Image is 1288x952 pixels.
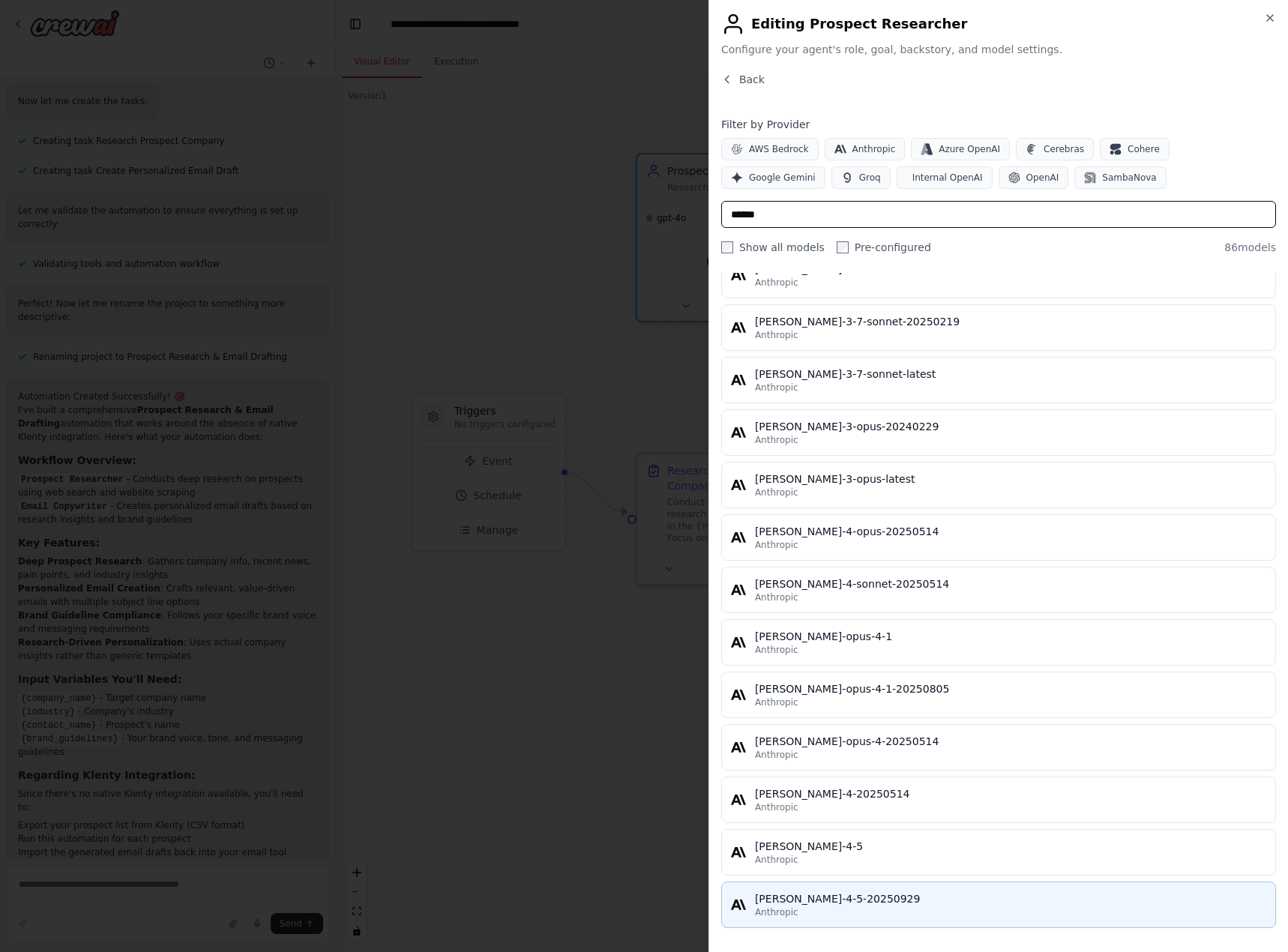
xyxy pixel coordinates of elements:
[755,644,798,656] span: Anthropic
[721,117,1276,132] h4: Filter by Provider
[755,576,1266,591] div: [PERSON_NAME]-4-sonnet-20250514
[721,138,819,160] button: AWS Bedrock
[859,172,881,184] span: Groq
[1224,240,1276,255] span: 86 models
[721,241,733,253] input: Show all models
[755,734,1266,749] div: [PERSON_NAME]-opus-4-20250514
[755,891,1266,906] div: [PERSON_NAME]-4-5-20250929
[897,166,993,189] button: Internal OpenAI
[749,143,809,155] span: AWS Bedrock
[939,143,1000,155] span: Azure OpenAI
[912,172,983,184] span: Internal OpenAI
[755,906,798,918] span: Anthropic
[755,434,798,446] span: Anthropic
[721,252,1276,298] button: [PERSON_NAME]-3-5-sonnet-latestAnthropic
[755,382,798,394] span: Anthropic
[911,138,1010,160] button: Azure OpenAI
[755,786,1266,801] div: [PERSON_NAME]-4-20250514
[755,591,798,603] span: Anthropic
[825,138,906,160] button: Anthropic
[837,240,931,255] label: Pre-configured
[721,882,1276,928] button: [PERSON_NAME]-4-5-20250929Anthropic
[749,172,816,184] span: Google Gemini
[755,277,798,289] span: Anthropic
[755,839,1266,854] div: [PERSON_NAME]-4-5
[852,143,896,155] span: Anthropic
[755,472,1266,486] div: [PERSON_NAME]-3-opus-latest
[831,166,891,189] button: Groq
[721,619,1276,666] button: [PERSON_NAME]-opus-4-1Anthropic
[755,854,798,866] span: Anthropic
[721,462,1276,508] button: [PERSON_NAME]-3-opus-latestAnthropic
[755,801,798,813] span: Anthropic
[1074,166,1166,189] button: SambaNova
[837,241,849,253] input: Pre-configured
[721,240,825,255] label: Show all models
[1128,143,1160,155] span: Cohere
[755,539,798,551] span: Anthropic
[721,514,1276,561] button: [PERSON_NAME]-4-opus-20250514Anthropic
[755,367,1266,382] div: [PERSON_NAME]-3-7-sonnet-latest
[1016,138,1094,160] button: Cerebras
[1102,172,1156,184] span: SambaNova
[721,42,1276,57] span: Configure your agent's role, goal, backstory, and model settings.
[755,314,1266,329] div: [PERSON_NAME]-3-7-sonnet-20250219
[721,72,765,87] button: Back
[755,629,1266,644] div: [PERSON_NAME]-opus-4-1
[721,12,1276,36] h2: Editing Prospect Researcher
[721,304,1276,351] button: [PERSON_NAME]-3-7-sonnet-20250219Anthropic
[755,681,1266,696] div: [PERSON_NAME]-opus-4-1-20250805
[1044,143,1084,155] span: Cerebras
[721,672,1276,718] button: [PERSON_NAME]-opus-4-1-20250805Anthropic
[739,72,765,87] span: Back
[721,357,1276,403] button: [PERSON_NAME]-3-7-sonnet-latestAnthropic
[755,419,1266,434] div: [PERSON_NAME]-3-opus-20240229
[721,777,1276,823] button: [PERSON_NAME]-4-20250514Anthropic
[999,166,1069,189] button: OpenAI
[1100,138,1170,160] button: Cohere
[721,829,1276,876] button: [PERSON_NAME]-4-5Anthropic
[1026,172,1059,184] span: OpenAI
[755,486,798,498] span: Anthropic
[755,696,798,708] span: Anthropic
[721,409,1276,456] button: [PERSON_NAME]-3-opus-20240229Anthropic
[721,724,1276,771] button: [PERSON_NAME]-opus-4-20250514Anthropic
[721,567,1276,613] button: [PERSON_NAME]-4-sonnet-20250514Anthropic
[755,524,1266,539] div: [PERSON_NAME]-4-opus-20250514
[755,749,798,761] span: Anthropic
[755,329,798,341] span: Anthropic
[721,166,825,189] button: Google Gemini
